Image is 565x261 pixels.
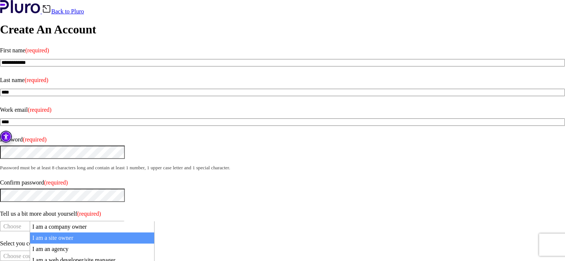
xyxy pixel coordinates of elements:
span: (required) [25,77,48,83]
li: I am an agency [30,244,154,255]
span: (required) [77,211,101,217]
span: Choose [3,223,21,229]
li: I am a company owner [30,221,154,232]
span: (required) [28,107,52,113]
span: (required) [23,136,46,143]
a: Back to Pluro [42,8,84,14]
span: Choose country [3,253,41,259]
img: Back icon [42,4,51,13]
span: (required) [25,47,49,53]
li: I am a site owner [30,232,154,244]
span: (required) [44,179,68,186]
